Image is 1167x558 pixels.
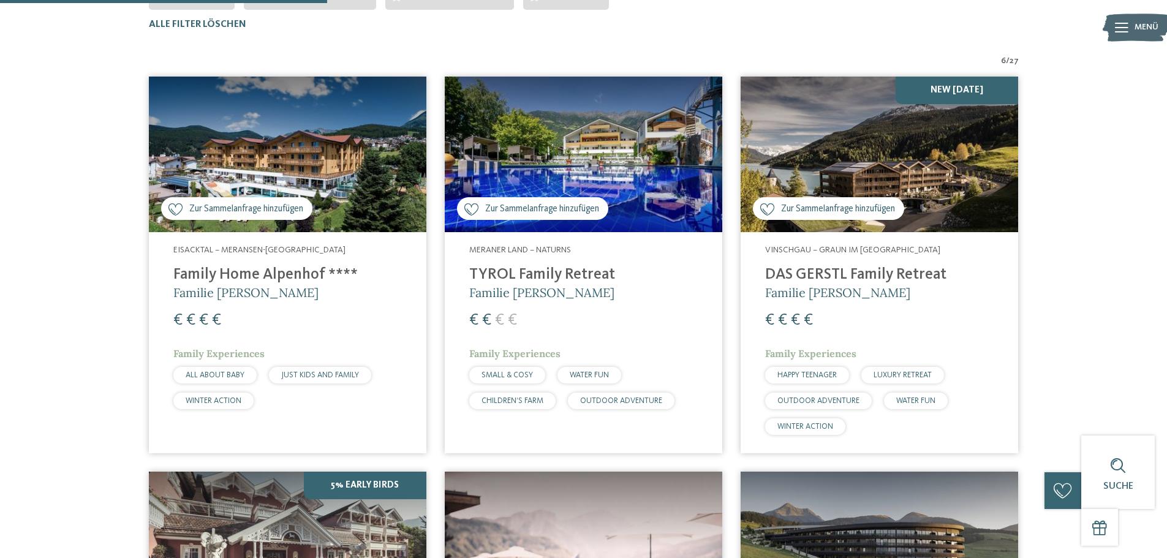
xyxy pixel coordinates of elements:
span: € [173,312,183,328]
span: Suche [1103,481,1133,491]
span: WATER FUN [896,397,935,405]
span: WINTER ACTION [186,397,241,405]
img: Family Home Alpenhof **** [149,77,426,233]
span: JUST KIDS AND FAMILY [281,371,359,379]
span: Meraner Land – Naturns [469,246,571,254]
span: € [791,312,800,328]
img: Familien Wellness Residence Tyrol **** [445,77,722,233]
span: Zur Sammelanfrage hinzufügen [781,203,895,216]
span: Family Experiences [173,347,265,360]
span: Familie [PERSON_NAME] [173,285,319,300]
span: 27 [1010,55,1019,67]
span: Zur Sammelanfrage hinzufügen [485,203,599,216]
span: € [482,312,491,328]
span: OUTDOOR ADVENTURE [777,397,859,405]
span: € [765,312,774,328]
span: € [778,312,787,328]
span: Familie [PERSON_NAME] [765,285,910,300]
span: SMALL & COSY [482,371,533,379]
span: HAPPY TEENAGER [777,371,837,379]
span: ALL ABOUT BABY [186,371,244,379]
span: CHILDREN’S FARM [482,397,543,405]
span: WINTER ACTION [777,423,833,431]
span: € [186,312,195,328]
h4: TYROL Family Retreat [469,266,698,284]
h4: DAS GERSTL Family Retreat [765,266,994,284]
span: LUXURY RETREAT [874,371,932,379]
span: € [212,312,221,328]
span: Family Experiences [469,347,561,360]
span: € [804,312,813,328]
span: WATER FUN [570,371,609,379]
img: Familienhotels gesucht? Hier findet ihr die besten! [741,77,1018,233]
span: Zur Sammelanfrage hinzufügen [189,203,303,216]
span: € [199,312,208,328]
span: Alle Filter löschen [149,20,246,29]
span: € [508,312,517,328]
a: Familienhotels gesucht? Hier findet ihr die besten! Zur Sammelanfrage hinzufügen Meraner Land – N... [445,77,722,453]
span: € [495,312,504,328]
span: OUTDOOR ADVENTURE [580,397,662,405]
a: Familienhotels gesucht? Hier findet ihr die besten! Zur Sammelanfrage hinzufügen NEW [DATE] Vinsc... [741,77,1018,453]
span: Family Experiences [765,347,856,360]
span: 6 [1001,55,1006,67]
span: / [1006,55,1010,67]
span: Familie [PERSON_NAME] [469,285,614,300]
span: Vinschgau – Graun im [GEOGRAPHIC_DATA] [765,246,940,254]
span: € [469,312,478,328]
a: Familienhotels gesucht? Hier findet ihr die besten! Zur Sammelanfrage hinzufügen Eisacktal – Mera... [149,77,426,453]
span: Eisacktal – Meransen-[GEOGRAPHIC_DATA] [173,246,346,254]
h4: Family Home Alpenhof **** [173,266,402,284]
